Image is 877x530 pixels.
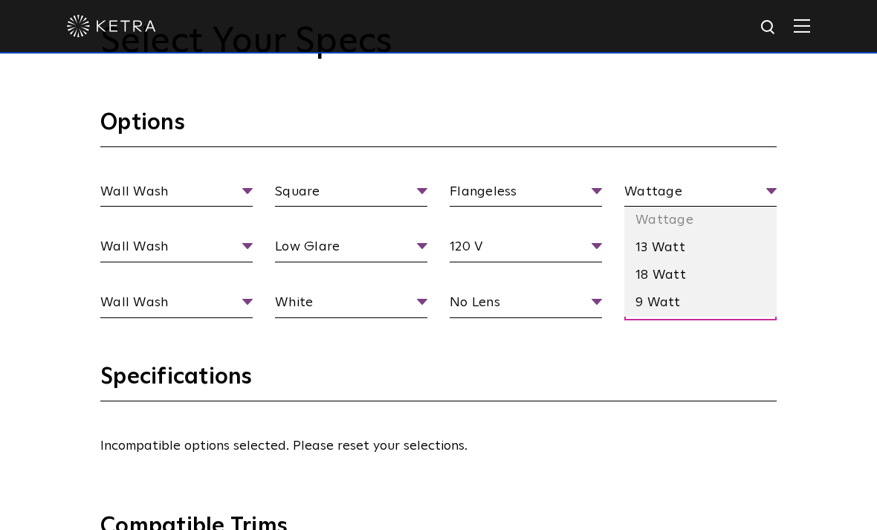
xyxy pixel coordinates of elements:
span: White [275,292,427,318]
h3: Options [100,109,777,147]
img: ketra-logo-2019-white [67,15,156,37]
li: 9 Watt [624,289,777,317]
img: Hamburger%20Nav.svg [794,19,810,33]
span: 120 V [450,236,602,262]
span: Square [275,181,427,207]
img: search icon [760,19,778,37]
span: Wall Wash [100,236,253,262]
li: 18 Watt [624,262,777,289]
span: Incompatible options selected. Please reset your selections. [100,439,467,453]
li: Wattage [624,207,777,234]
span: Low Glare [275,236,427,262]
span: Wattage [624,181,777,207]
span: Wall Wash [100,292,253,318]
span: Flangeless [450,181,602,207]
h3: Specifications [100,363,777,401]
li: 13 Watt [624,234,777,262]
span: Wall Wash [100,181,253,207]
span: No Lens [450,292,602,318]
